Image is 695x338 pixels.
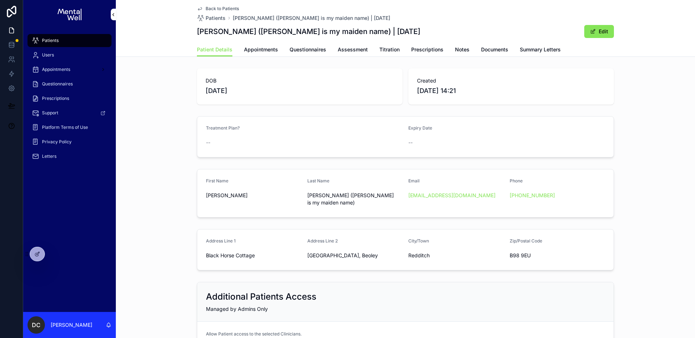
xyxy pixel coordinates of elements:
[42,96,69,101] span: Prescriptions
[379,43,400,58] a: Titration
[42,124,88,130] span: Platform Terms of Use
[206,238,236,244] span: Address Line 1
[28,92,111,105] a: Prescriptions
[206,77,394,84] span: DOB
[206,125,240,131] span: Treatment Plan?
[520,46,561,53] span: Summary Letters
[28,106,111,119] a: Support
[28,48,111,62] a: Users
[206,331,302,337] span: Allow Patient access to the selected Clinicians.
[455,43,469,58] a: Notes
[307,252,403,259] span: [GEOGRAPHIC_DATA], Beoley
[510,192,555,199] a: [PHONE_NUMBER]
[197,6,239,12] a: Back to Patients
[206,86,394,96] span: [DATE]
[32,321,41,329] span: DC
[51,321,92,329] p: [PERSON_NAME]
[417,77,605,84] span: Created
[28,34,111,47] a: Patients
[510,178,523,183] span: Phone
[42,38,59,43] span: Patients
[408,178,420,183] span: Email
[408,125,432,131] span: Expiry Date
[338,43,368,58] a: Assessment
[23,29,116,172] div: scrollable content
[206,291,316,303] h2: Additional Patients Access
[197,43,232,57] a: Patient Details
[411,46,443,53] span: Prescriptions
[197,46,232,53] span: Patient Details
[28,135,111,148] a: Privacy Policy
[481,43,508,58] a: Documents
[379,46,400,53] span: Titration
[206,6,239,12] span: Back to Patients
[244,46,278,53] span: Appointments
[307,238,338,244] span: Address Line 2
[233,14,390,22] a: [PERSON_NAME] ([PERSON_NAME] is my maiden name) | [DATE]
[481,46,508,53] span: Documents
[307,192,403,206] span: [PERSON_NAME] ([PERSON_NAME] is my maiden name)
[411,43,443,58] a: Prescriptions
[338,46,368,53] span: Assessment
[408,252,504,259] span: Redditch
[408,139,413,146] span: --
[290,46,326,53] span: Questionnaires
[408,238,429,244] span: City/Town
[510,238,542,244] span: Zip/Postal Code
[42,81,73,87] span: Questionnaires
[520,43,561,58] a: Summary Letters
[206,252,302,259] span: Black Horse Cottage
[408,192,496,199] a: [EMAIL_ADDRESS][DOMAIN_NAME]
[584,25,614,38] button: Edit
[197,14,226,22] a: Patients
[58,9,81,20] img: App logo
[244,43,278,58] a: Appointments
[28,121,111,134] a: Platform Terms of Use
[42,153,56,159] span: Letters
[510,252,605,259] span: B98 9EU
[290,43,326,58] a: Questionnaires
[42,110,58,116] span: Support
[206,178,228,183] span: First Name
[28,150,111,163] a: Letters
[42,52,54,58] span: Users
[42,139,72,145] span: Privacy Policy
[417,86,605,96] span: [DATE] 14:21
[206,14,226,22] span: Patients
[197,26,420,37] h1: [PERSON_NAME] ([PERSON_NAME] is my maiden name) | [DATE]
[206,192,302,199] span: [PERSON_NAME]
[42,67,70,72] span: Appointments
[206,306,268,312] span: Managed by Admins Only
[28,77,111,90] a: Questionnaires
[206,139,210,146] span: --
[28,63,111,76] a: Appointments
[307,178,329,183] span: Last Name
[455,46,469,53] span: Notes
